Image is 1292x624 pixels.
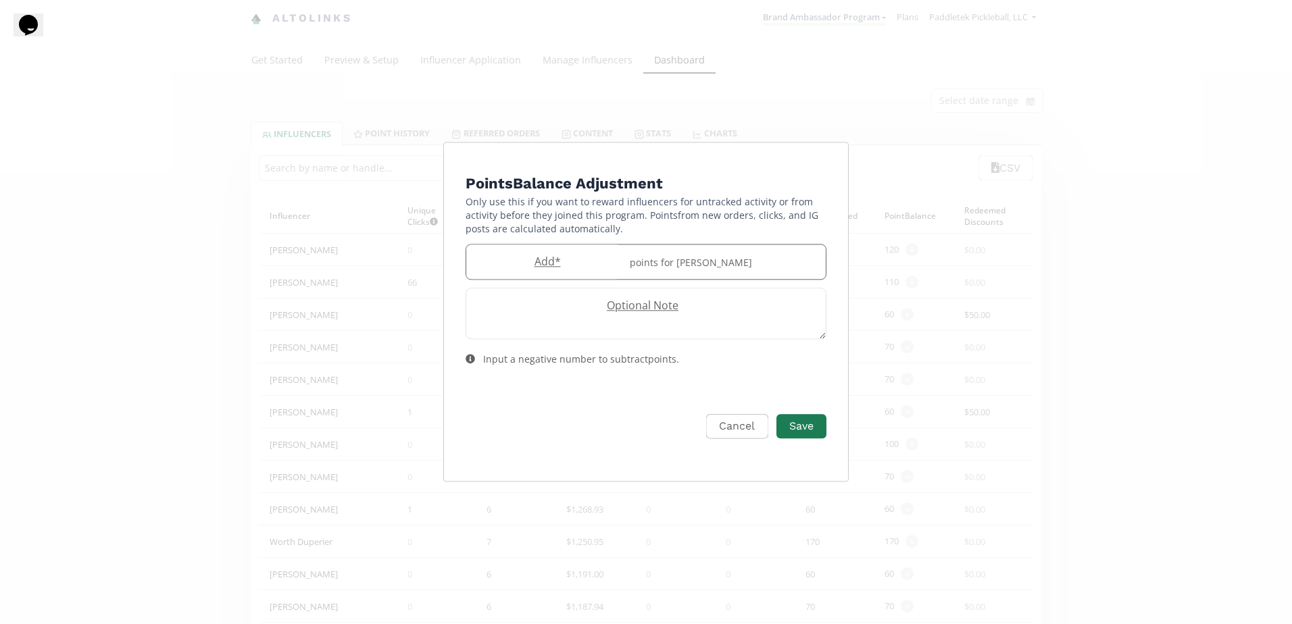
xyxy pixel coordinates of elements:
div: Input a negative number to subtract points . [483,353,679,366]
label: Add * [466,254,622,269]
button: Cancel [706,414,768,439]
iframe: chat widget [14,14,57,54]
button: Save [776,414,826,439]
div: points for [PERSON_NAME] [622,244,826,279]
div: Edit Program [443,142,849,482]
h4: Points Balance Adjustment [466,172,826,195]
p: Only use this if you want to reward influencers for untracked activity or from activity before th... [466,195,826,236]
label: Optional Note [466,298,812,313]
